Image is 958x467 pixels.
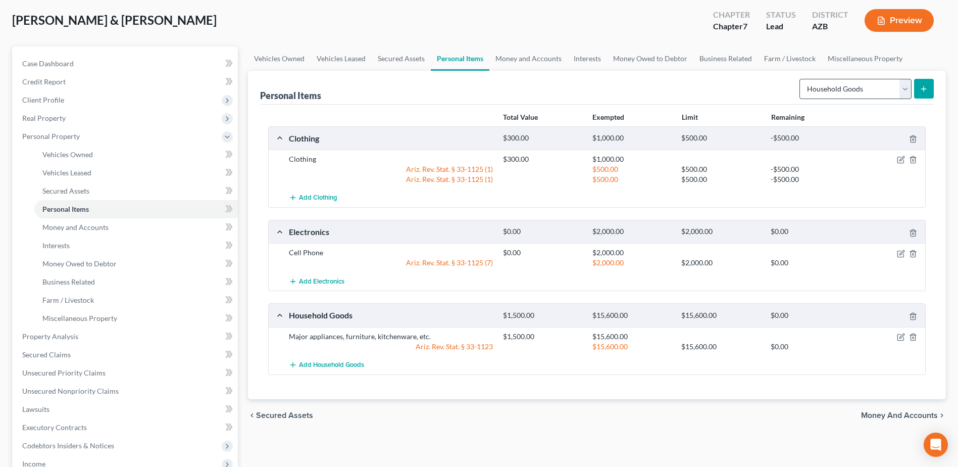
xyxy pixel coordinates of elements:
[284,164,498,174] div: Ariz. Rev. Stat. § 33-1125 (1)
[22,96,64,104] span: Client Profile
[22,132,80,141] span: Personal Property
[766,164,855,174] div: -$500.00
[34,255,238,273] a: Money Owed to Debtor
[260,89,321,102] div: Personal Items
[284,226,498,237] div: Electronics
[607,46,693,71] a: Money Owed to Debtor
[861,411,946,419] button: Money and Accounts chevron_right
[766,311,855,320] div: $0.00
[766,133,855,143] div: -$500.00
[503,113,538,121] strong: Total Value
[676,311,766,320] div: $15,600.00
[587,164,677,174] div: $500.00
[676,258,766,268] div: $2,000.00
[14,382,238,400] a: Unsecured Nonpriority Claims
[22,441,114,450] span: Codebtors Insiders & Notices
[22,387,119,395] span: Unsecured Nonpriority Claims
[42,186,89,195] span: Secured Assets
[498,311,587,320] div: $1,500.00
[766,227,855,237] div: $0.00
[284,310,498,320] div: Household Goods
[299,361,364,369] span: Add Household Goods
[42,314,117,322] span: Miscellaneous Property
[14,328,238,346] a: Property Analysis
[284,332,498,342] div: Major appliances, furniture, kitchenware, etc.
[22,350,71,359] span: Secured Claims
[22,77,66,86] span: Credit Report
[14,364,238,382] a: Unsecured Priority Claims
[587,227,677,237] div: $2,000.00
[676,133,766,143] div: $500.00
[372,46,431,71] a: Secured Assets
[938,411,946,419] i: chevron_right
[758,46,822,71] a: Farm / Livestock
[766,342,855,352] div: $0.00
[498,227,587,237] div: $0.00
[22,405,49,413] span: Lawsuits
[676,164,766,174] div: $500.00
[568,46,607,71] a: Interests
[42,150,93,159] span: Vehicles Owned
[22,368,106,377] span: Unsecured Priority Claims
[14,418,238,437] a: Executory Contracts
[766,9,796,21] div: Status
[861,411,938,419] span: Money and Accounts
[822,46,909,71] a: Miscellaneous Property
[865,9,934,32] button: Preview
[34,218,238,237] a: Money and Accounts
[587,248,677,258] div: $2,000.00
[498,248,587,258] div: $0.00
[256,411,313,419] span: Secured Assets
[299,194,337,202] span: Add Clothing
[34,164,238,182] a: Vehicles Leased
[284,342,498,352] div: Ariz. Rev. Stat. § 33-1123
[34,309,238,328] a: Miscellaneous Property
[42,277,95,286] span: Business Related
[592,113,624,121] strong: Exempted
[812,9,848,21] div: District
[676,342,766,352] div: $15,600.00
[34,200,238,218] a: Personal Items
[34,146,238,164] a: Vehicles Owned
[743,21,747,31] span: 7
[42,205,89,213] span: Personal Items
[924,433,948,457] div: Open Intercom Messenger
[22,114,66,122] span: Real Property
[284,174,498,184] div: Ariz. Rev. Stat. § 33-1125 (1)
[693,46,758,71] a: Business Related
[22,423,87,432] span: Executory Contracts
[289,189,337,207] button: Add Clothing
[14,346,238,364] a: Secured Claims
[587,311,677,320] div: $15,600.00
[311,46,372,71] a: Vehicles Leased
[713,21,750,32] div: Chapter
[284,258,498,268] div: Ariz. Rev. Stat. § 33-1125 (7)
[587,154,677,164] div: $1,000.00
[22,59,74,68] span: Case Dashboard
[14,400,238,418] a: Lawsuits
[587,133,677,143] div: $1,000.00
[284,154,498,164] div: Clothing
[284,133,498,144] div: Clothing
[766,21,796,32] div: Lead
[587,258,677,268] div: $2,000.00
[284,248,498,258] div: Cell Phone
[766,174,855,184] div: -$500.00
[299,277,344,286] span: Add Electronics
[22,332,78,341] span: Property Analysis
[676,174,766,184] div: $500.00
[498,154,587,164] div: $300.00
[42,296,94,304] span: Farm / Livestock
[676,227,766,237] div: $2,000.00
[289,272,344,291] button: Add Electronics
[248,411,313,419] button: chevron_left Secured Assets
[12,13,217,27] span: [PERSON_NAME] & [PERSON_NAME]
[34,273,238,291] a: Business Related
[14,55,238,73] a: Case Dashboard
[42,168,91,177] span: Vehicles Leased
[34,291,238,309] a: Farm / Livestock
[771,113,804,121] strong: Remaining
[498,332,587,342] div: $1,500.00
[682,113,698,121] strong: Limit
[489,46,568,71] a: Money and Accounts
